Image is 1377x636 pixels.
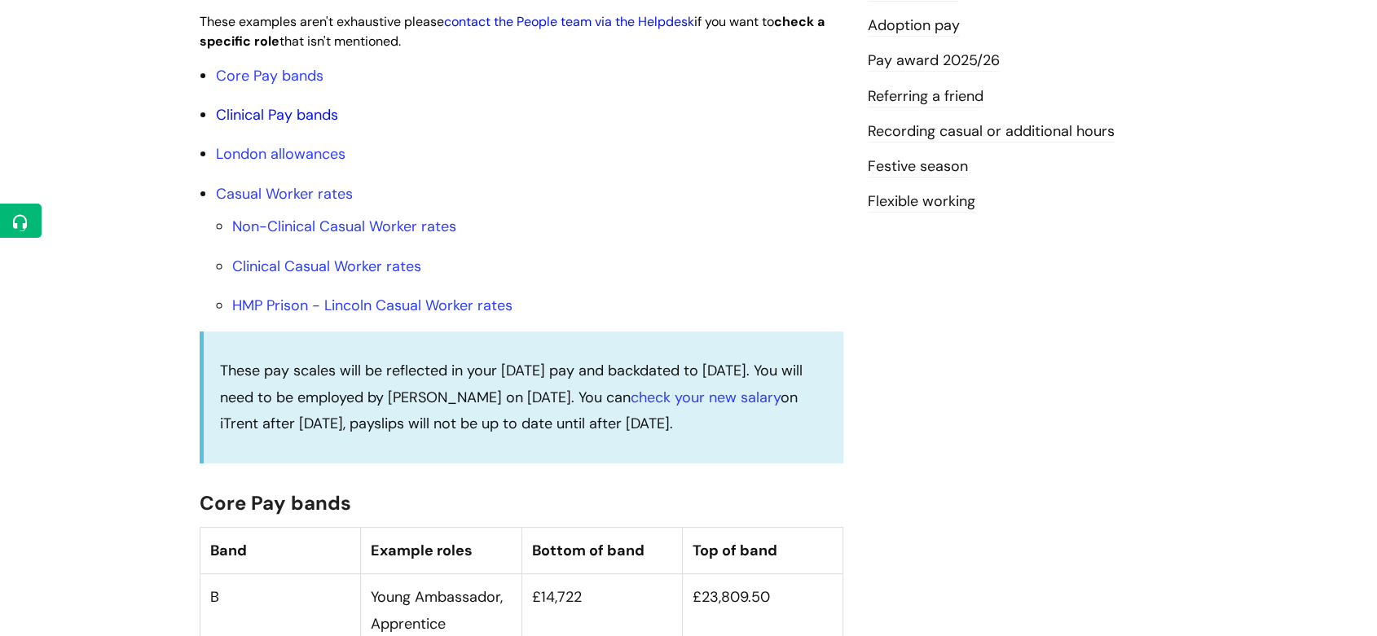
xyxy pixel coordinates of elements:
a: Festive season [868,156,968,178]
a: Clinical Pay bands [216,105,338,125]
span: These examples aren't exhaustive please if you want to that isn't mentioned. [200,13,825,50]
p: These pay scales will be reflected in your [DATE] pay and backdated to [DATE]. You will need to b... [220,357,827,436]
a: contact the People team via the Helpdesk [444,13,694,30]
a: Non-Clinical Casual Worker rates [232,217,456,236]
th: Top of band [682,527,842,573]
a: Recording casual or additional hours [868,121,1115,143]
a: Core Pay bands [216,66,323,86]
a: Pay award 2025/26 [868,50,1000,72]
a: Casual Worker rates [216,184,353,204]
th: Bottom of band [521,527,682,573]
th: Example roles [361,527,521,573]
a: HMP Prison - Lincoln Casual Worker rates [232,296,513,315]
th: Band [200,527,361,573]
a: check your new salary [631,388,781,407]
a: Clinical Casual Worker rates [232,257,421,276]
span: Core Pay bands [200,490,351,515]
a: Adoption pay [868,15,960,37]
a: Referring a friend [868,86,983,107]
a: London allowances [216,144,345,164]
a: Flexible working [868,191,975,213]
